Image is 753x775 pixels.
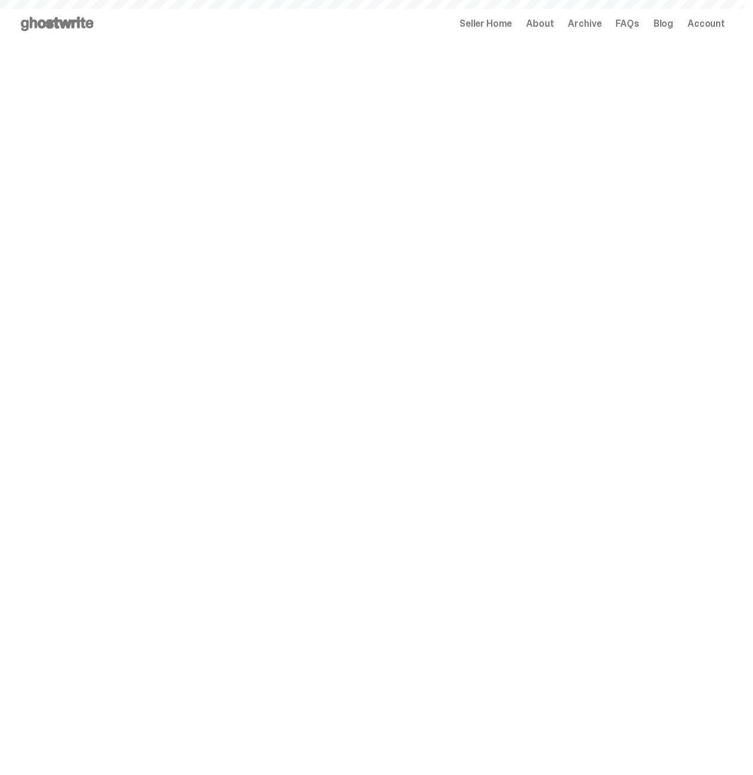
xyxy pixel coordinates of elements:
a: Account [688,19,725,29]
a: Blog [654,19,673,29]
a: Seller Home [460,19,512,29]
a: FAQs [615,19,639,29]
a: Archive [568,19,601,29]
a: About [526,19,554,29]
